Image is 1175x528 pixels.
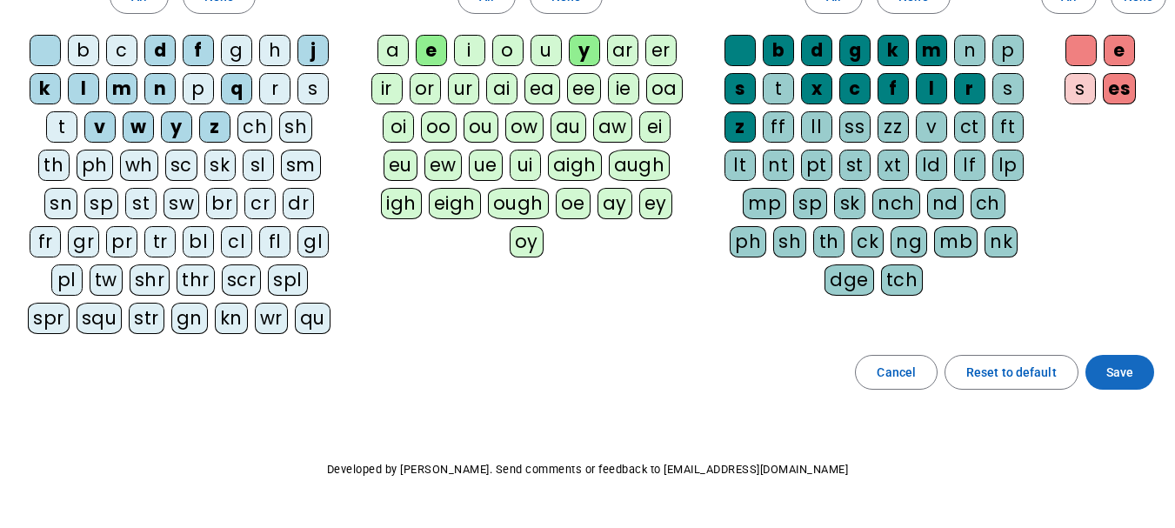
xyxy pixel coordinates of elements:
div: sh [279,111,312,143]
div: sk [204,150,236,181]
div: pl [51,264,83,296]
div: lt [724,150,756,181]
div: pr [106,226,137,257]
div: ew [424,150,462,181]
div: squ [77,303,123,334]
div: t [763,73,794,104]
p: Developed by [PERSON_NAME]. Send comments or feedback to [EMAIL_ADDRESS][DOMAIN_NAME] [14,459,1161,480]
div: oe [556,188,591,219]
div: th [38,150,70,181]
div: tw [90,264,123,296]
div: gl [297,226,329,257]
div: c [839,73,871,104]
div: ph [730,226,766,257]
div: ay [598,188,632,219]
div: gn [171,303,208,334]
div: p [992,35,1024,66]
div: p [183,73,214,104]
div: ei [639,111,671,143]
span: Reset to default [966,362,1057,383]
div: ss [839,111,871,143]
div: zz [878,111,909,143]
div: v [916,111,947,143]
div: ir [371,73,403,104]
div: st [839,150,871,181]
div: f [183,35,214,66]
div: xt [878,150,909,181]
div: c [106,35,137,66]
div: v [84,111,116,143]
div: f [878,73,909,104]
div: k [878,35,909,66]
div: es [1103,73,1136,104]
div: sk [834,188,865,219]
div: spl [268,264,308,296]
button: Cancel [855,355,938,390]
div: pt [801,150,832,181]
div: ur [448,73,479,104]
span: Cancel [877,362,916,383]
div: g [839,35,871,66]
div: oy [510,226,544,257]
div: r [954,73,985,104]
div: ng [891,226,927,257]
div: aw [593,111,632,143]
div: sw [164,188,199,219]
div: x [801,73,832,104]
div: dge [825,264,874,296]
div: ck [851,226,884,257]
div: ee [567,73,601,104]
div: j [297,35,329,66]
div: k [30,73,61,104]
div: s [297,73,329,104]
div: igh [381,188,422,219]
div: lp [992,150,1024,181]
div: i [454,35,485,66]
div: h [259,35,290,66]
div: n [954,35,985,66]
div: e [1104,35,1135,66]
div: nch [872,188,920,219]
div: scr [222,264,262,296]
div: dr [283,188,314,219]
div: nt [763,150,794,181]
div: thr [177,264,215,296]
div: u [531,35,562,66]
div: ou [464,111,498,143]
div: d [144,35,176,66]
div: ll [801,111,832,143]
div: sc [165,150,197,181]
div: ey [639,188,672,219]
div: b [763,35,794,66]
div: cl [221,226,252,257]
div: e [416,35,447,66]
div: r [259,73,290,104]
div: w [123,111,154,143]
div: ough [488,188,549,219]
div: ch [971,188,1005,219]
div: sm [281,150,321,181]
div: y [161,111,192,143]
div: mp [743,188,786,219]
div: bl [183,226,214,257]
div: b [68,35,99,66]
div: ph [77,150,113,181]
div: oo [421,111,457,143]
div: ar [607,35,638,66]
div: gr [68,226,99,257]
div: n [144,73,176,104]
div: q [221,73,252,104]
div: ft [992,111,1024,143]
div: kn [215,303,248,334]
div: or [410,73,441,104]
div: z [199,111,230,143]
div: fr [30,226,61,257]
div: t [46,111,77,143]
div: shr [130,264,170,296]
div: a [377,35,409,66]
div: tch [881,264,924,296]
div: str [129,303,164,334]
div: aigh [548,150,602,181]
span: Save [1106,362,1133,383]
div: eu [384,150,417,181]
